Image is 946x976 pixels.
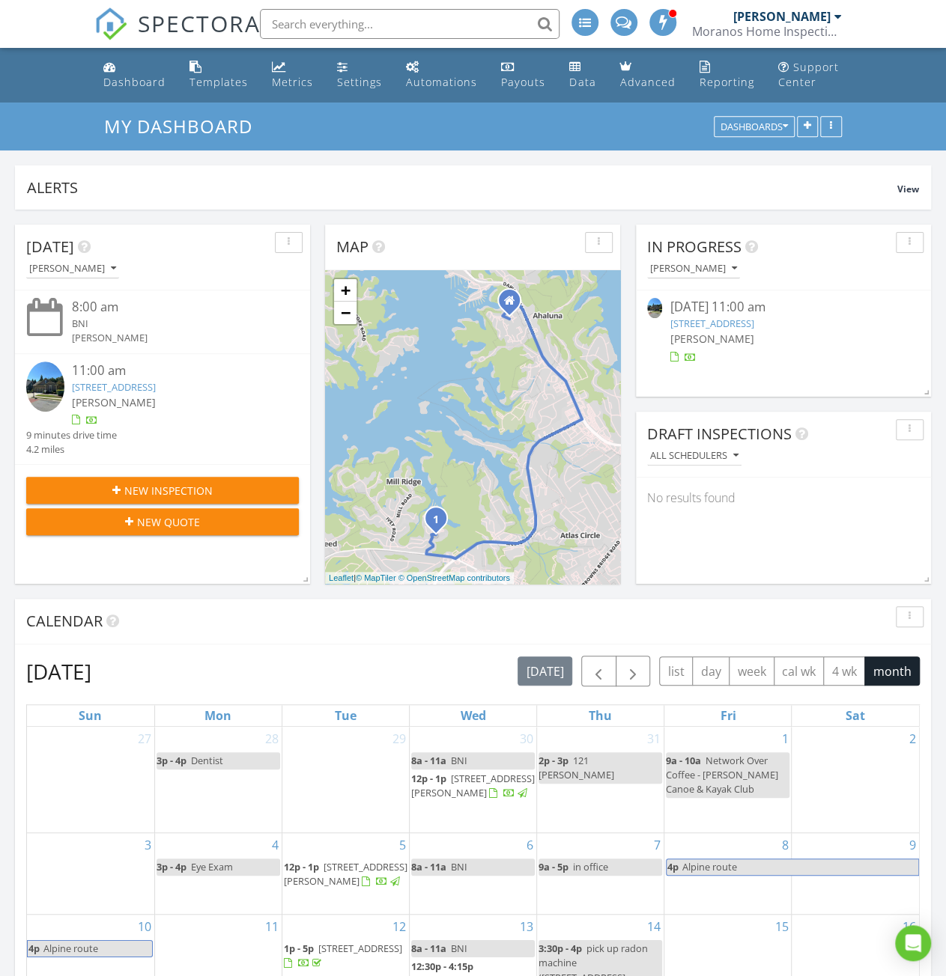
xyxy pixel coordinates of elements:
a: Go to August 3, 2025 [142,833,154,857]
a: Tuesday [332,705,360,726]
div: [PERSON_NAME] [733,9,831,24]
a: Go to August 5, 2025 [396,833,409,857]
a: © OpenStreetMap contributors [398,573,510,582]
span: [STREET_ADDRESS] [318,942,402,955]
span: SPECTORA [138,7,261,39]
span: 12p - 1p [284,860,319,873]
a: Go to August 9, 2025 [906,833,919,857]
span: Dentist [191,754,223,767]
span: New Inspection [124,483,213,498]
button: All schedulers [647,446,742,466]
span: 3p - 4p [157,860,187,873]
a: Metrics [266,54,319,97]
span: [STREET_ADDRESS][PERSON_NAME] [411,772,535,799]
a: Go to August 14, 2025 [644,915,664,939]
a: Go to August 1, 2025 [778,727,791,751]
td: Go to August 8, 2025 [664,832,792,914]
a: Data [563,54,601,97]
span: 4p [28,941,40,957]
button: cal wk [774,656,825,686]
a: Go to July 29, 2025 [389,727,409,751]
div: Payouts [501,75,545,89]
div: All schedulers [650,451,739,461]
div: Alerts [27,177,897,198]
a: 1p - 5p [STREET_ADDRESS] [284,942,402,969]
div: [PERSON_NAME] [650,263,737,274]
button: Next month [616,656,651,686]
div: No results found [636,478,931,518]
div: Settings [337,75,382,89]
div: 1925 Hastings Ct, Gainesville GA 30504 [509,300,518,309]
a: Support Center [771,54,848,97]
a: Dashboard [97,54,172,97]
button: month [864,656,920,686]
span: BNI [451,754,467,767]
span: In Progress [647,237,742,257]
td: Go to August 5, 2025 [282,832,409,914]
span: [STREET_ADDRESS][PERSON_NAME] [284,860,407,888]
a: Zoom in [334,279,357,302]
div: Dashboards [721,122,788,132]
span: BNI [451,860,467,873]
div: 8:00 am [72,298,276,317]
a: 12p - 1p [STREET_ADDRESS][PERSON_NAME] [284,858,407,891]
a: Friday [717,705,739,726]
td: Go to August 9, 2025 [792,832,919,914]
div: Moranos Home Inspections LLC [692,24,842,39]
div: [DATE] 11:00 am [670,298,897,317]
td: Go to August 2, 2025 [792,727,919,833]
a: Go to August 16, 2025 [900,915,919,939]
a: [STREET_ADDRESS] [670,317,754,330]
span: 12:30p - 4:15p [411,960,473,973]
span: 9a - 5p [539,860,568,873]
span: [PERSON_NAME] [670,332,754,346]
span: in office [573,860,608,873]
a: © MapTiler [356,573,396,582]
div: 9 minutes drive time [26,428,117,442]
a: Go to August 6, 2025 [524,833,536,857]
a: Reporting [693,54,759,97]
span: 12p - 1p [411,772,446,785]
a: Go to August 7, 2025 [651,833,664,857]
h2: [DATE] [26,656,91,686]
span: Map [336,237,369,257]
a: Go to July 28, 2025 [262,727,282,751]
a: Monday [201,705,234,726]
button: 4 wk [823,656,865,686]
img: The Best Home Inspection Software - Spectora [94,7,127,40]
button: list [659,656,693,686]
div: 11:00 am [72,362,276,380]
span: View [897,183,919,195]
a: Payouts [495,54,551,97]
a: Go to August 12, 2025 [389,915,409,939]
td: Go to July 31, 2025 [537,727,664,833]
a: Advanced [613,54,681,97]
span: 9a - 10a [666,754,701,767]
div: Support Center [777,60,838,89]
span: 8a - 11a [411,754,446,767]
span: 2p - 3p [539,754,568,767]
a: [STREET_ADDRESS] [72,380,156,394]
a: Templates [184,54,254,97]
a: Go to August 8, 2025 [778,833,791,857]
a: 12p - 1p [STREET_ADDRESS][PERSON_NAME] [411,770,535,802]
input: Search everything... [260,9,560,39]
span: 8a - 11a [411,860,446,873]
i: 1 [433,514,439,525]
div: Dashboard [103,75,166,89]
a: Go to July 30, 2025 [517,727,536,751]
a: [DATE] 11:00 am [STREET_ADDRESS] [PERSON_NAME] [647,298,920,365]
span: 8a - 11a [411,942,446,955]
a: Wednesday [457,705,488,726]
a: SPECTORA [94,20,261,52]
span: BNI [451,942,467,955]
a: Go to August 4, 2025 [269,833,282,857]
div: [PERSON_NAME] [72,331,276,345]
a: Leaflet [329,573,354,582]
button: Previous month [581,656,616,686]
span: 121 [PERSON_NAME] [539,754,614,781]
a: 1p - 5p [STREET_ADDRESS] [284,940,407,972]
td: Go to July 29, 2025 [282,727,409,833]
td: Go to July 27, 2025 [27,727,154,833]
div: Data [569,75,595,89]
